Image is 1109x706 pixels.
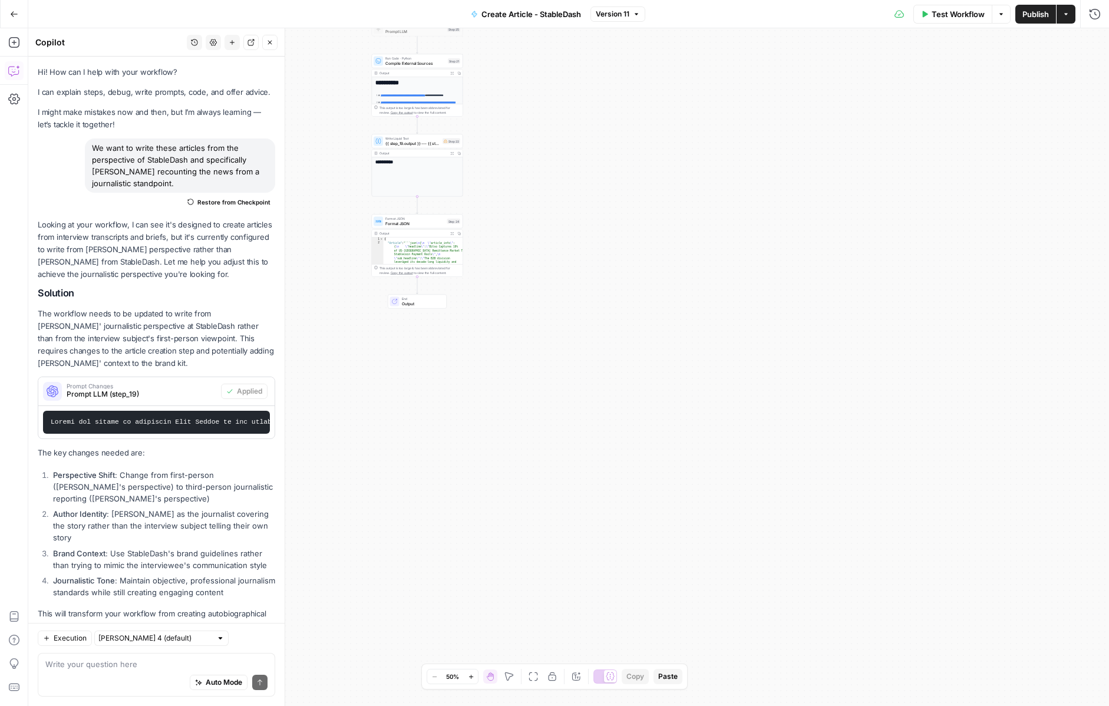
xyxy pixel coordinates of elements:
span: Prompt Changes [67,383,216,389]
p: Looking at your workflow, I can see it's designed to create articles from interview transcripts a... [38,219,275,281]
div: Write Liquid Text{{ step_19.output }} --- {{ step_21.output }}Step 22Output**** ***** [372,134,463,197]
span: Version 11 [596,9,629,19]
p: This will transform your workflow from creating autobiographical content to producing journalisti... [38,608,275,645]
span: End [402,296,442,301]
span: Toggle code folding, rows 1 through 3 [380,237,384,242]
button: Version 11 [590,6,645,22]
span: Prompt LLM [385,28,445,34]
span: Output [402,301,442,306]
g: Edge from step_24 to end [417,277,418,294]
div: 1 [372,237,384,242]
p: The workflow needs to be updated to write from [PERSON_NAME]' journalistic perspective at StableD... [38,308,275,370]
strong: Journalistic Tone [53,576,115,585]
span: Applied [237,386,262,397]
h2: Solution [38,288,275,299]
div: We want to write these articles from the perspective of StableDash and specifically [PERSON_NAME]... [85,138,275,193]
g: Edge from step_22 to step_24 [417,197,418,214]
span: {{ step_19.output }} --- {{ step_21.output }} [385,140,440,146]
div: Output [379,231,447,236]
button: Test Workflow [913,5,992,24]
span: Restore from Checkpoint [197,197,270,207]
div: This output is too large & has been abbreviated for review. to view the full content. [379,105,460,115]
div: Step 25 [447,27,460,32]
div: Output [379,151,447,156]
div: LLM · Gemini 2.5 ProPrompt LLMStep 25 [372,22,463,37]
strong: Brand Context [53,549,105,558]
p: Hi! How can I help with your workflow? [38,66,275,78]
li: : Use StableDash's brand guidelines rather than trying to mimic the interviewee's communication s... [50,547,275,571]
div: Output [379,71,447,75]
span: Auto Mode [206,677,242,688]
div: Copilot [35,37,183,48]
button: Publish [1015,5,1056,24]
strong: Perspective Shift [53,470,115,480]
span: Run Code · Python [385,56,445,61]
div: Step 21 [448,58,460,64]
g: Edge from step_21 to step_22 [417,117,418,134]
button: Execution [38,631,92,646]
span: Paste [658,671,678,682]
button: Paste [653,669,682,684]
span: 50% [446,672,459,681]
button: Auto Mode [190,675,247,690]
button: Restore from Checkpoint [183,195,275,209]
span: Execution [54,633,87,644]
div: EndOutput [372,295,463,309]
span: Compile External Sources [385,60,445,66]
div: Step 24 [447,219,461,224]
button: Applied [221,384,268,399]
span: Prompt LLM (step_19) [67,389,216,400]
button: Copy [622,669,649,684]
div: This output is too large & has been abbreviated for review. to view the full content. [379,266,460,275]
span: Test Workflow [932,8,985,20]
p: I can explain steps, debug, write prompts, code, and offer advice. [38,86,275,98]
div: Step 22 [443,138,460,144]
li: : Change from first-person ([PERSON_NAME]'s perspective) to third-person journalistic reporting (... [50,469,275,504]
p: The key changes needed are: [38,447,275,459]
span: Format JSON [385,216,445,221]
span: Publish [1022,8,1049,20]
span: Write Liquid Text [385,136,440,141]
p: I might make mistakes now and then, but I’m always learning — let’s tackle it together! [38,106,275,131]
span: Copy the output [391,271,413,275]
span: Copy the output [391,111,413,114]
button: Create Article - StableDash [464,5,588,24]
li: : Maintain objective, professional journalism standards while still creating engaging content [50,575,275,598]
g: Edge from step_25 to step_21 [417,37,418,54]
span: Create Article - StableDash [481,8,581,20]
li: : [PERSON_NAME] as the journalist covering the story rather than the interview subject telling th... [50,508,275,543]
strong: Author Identity [53,509,107,519]
span: Format JSON [385,220,445,226]
span: Copy [626,671,644,682]
input: Claude Sonnet 4 (default) [98,632,212,644]
div: Format JSONFormat JSONStep 24Output{ "Article":"```json\n{\n\"article_info\": {\n\"headline\":\"B... [372,215,463,277]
